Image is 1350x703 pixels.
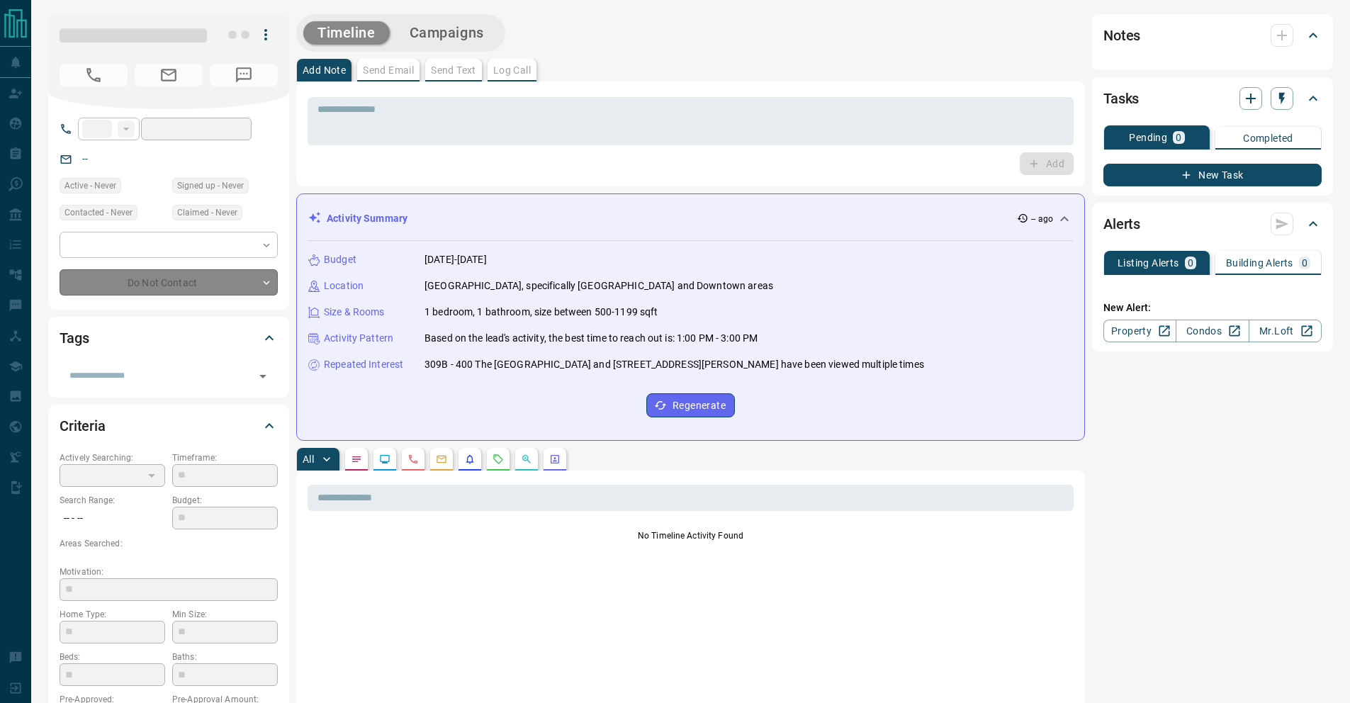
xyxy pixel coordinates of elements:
div: Alerts [1103,207,1322,241]
p: Building Alerts [1226,258,1293,268]
p: 0 [1176,133,1181,142]
div: Do Not Contact [60,269,278,296]
svg: Emails [436,454,447,465]
a: -- [82,153,88,164]
svg: Listing Alerts [464,454,476,465]
svg: Requests [493,454,504,465]
p: Beds: [60,651,165,663]
p: Areas Searched: [60,537,278,550]
svg: Lead Browsing Activity [379,454,390,465]
svg: Opportunities [521,454,532,465]
span: Signed up - Never [177,179,244,193]
h2: Alerts [1103,213,1140,235]
p: Pending [1129,133,1167,142]
span: No Number [60,64,128,86]
div: Tags [60,321,278,355]
p: 0 [1302,258,1307,268]
p: Based on the lead's activity, the best time to reach out is: 1:00 PM - 3:00 PM [424,331,758,346]
h2: Tags [60,327,89,349]
p: -- ago [1031,213,1053,225]
p: Size & Rooms [324,305,385,320]
p: Timeframe: [172,451,278,464]
p: Motivation: [60,566,278,578]
p: Min Size: [172,608,278,621]
p: Budget [324,252,356,267]
a: Property [1103,320,1176,342]
span: Claimed - Never [177,206,237,220]
p: 309B - 400 The [GEOGRAPHIC_DATA] and [STREET_ADDRESS][PERSON_NAME] have been viewed multiple times [424,357,924,372]
h2: Criteria [60,415,106,437]
p: Completed [1243,133,1293,143]
button: Open [253,366,273,386]
span: No Number [210,64,278,86]
p: Search Range: [60,494,165,507]
p: Baths: [172,651,278,663]
p: Home Type: [60,608,165,621]
p: Listing Alerts [1118,258,1179,268]
a: Mr.Loft [1249,320,1322,342]
span: Active - Never [64,179,116,193]
h2: Tasks [1103,87,1139,110]
p: All [303,454,314,464]
svg: Agent Actions [549,454,561,465]
div: Tasks [1103,81,1322,116]
button: Campaigns [395,21,498,45]
button: New Task [1103,164,1322,186]
p: 0 [1188,258,1193,268]
svg: Notes [351,454,362,465]
span: Contacted - Never [64,206,133,220]
a: Condos [1176,320,1249,342]
p: Add Note [303,65,346,75]
p: 1 bedroom, 1 bathroom, size between 500-1199 sqft [424,305,658,320]
p: Location [324,279,364,293]
button: Timeline [303,21,390,45]
div: Notes [1103,18,1322,52]
p: [DATE]-[DATE] [424,252,487,267]
p: Actively Searching: [60,451,165,464]
p: -- - -- [60,507,165,530]
span: No Email [135,64,203,86]
svg: Calls [407,454,419,465]
h2: Notes [1103,24,1140,47]
div: Criteria [60,409,278,443]
button: Regenerate [646,393,735,417]
p: Budget: [172,494,278,507]
p: Activity Pattern [324,331,393,346]
p: No Timeline Activity Found [308,529,1074,542]
p: [GEOGRAPHIC_DATA], specifically [GEOGRAPHIC_DATA] and Downtown areas [424,279,773,293]
div: Activity Summary-- ago [308,206,1073,232]
p: Repeated Interest [324,357,403,372]
p: New Alert: [1103,300,1322,315]
p: Activity Summary [327,211,407,226]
